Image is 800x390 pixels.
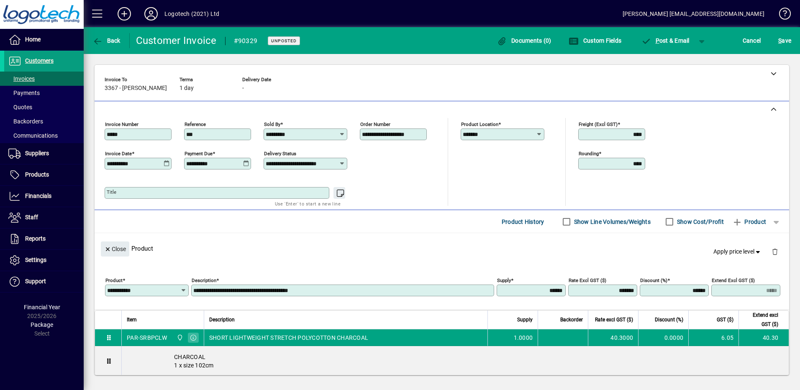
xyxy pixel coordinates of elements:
div: CHARCOAL 1 x size 102cm [122,346,789,376]
a: Financials [4,186,84,207]
span: Backorder [560,315,583,324]
div: Logotech (2021) Ltd [164,7,219,21]
span: Item [127,315,137,324]
span: 3367 - [PERSON_NAME] [105,85,167,92]
span: Payments [8,90,40,96]
a: Suppliers [4,143,84,164]
span: Financial Year [24,304,60,310]
span: Cancel [743,34,761,47]
a: Communications [4,128,84,143]
mat-label: Reference [185,121,206,127]
span: Discount (%) [655,315,683,324]
mat-label: Product [105,277,123,283]
span: Staff [25,214,38,221]
a: Home [4,29,84,50]
mat-label: Discount (%) [640,277,667,283]
a: Reports [4,228,84,249]
a: Staff [4,207,84,228]
span: S [778,37,782,44]
a: Backorders [4,114,84,128]
span: Financials [25,192,51,199]
a: Payments [4,86,84,100]
button: Delete [765,241,785,262]
app-page-header-button: Delete [765,248,785,255]
span: Extend excl GST ($) [744,310,778,329]
span: Supply [517,315,533,324]
button: Post & Email [637,33,694,48]
div: 40.3000 [593,334,633,342]
button: Custom Fields [567,33,623,48]
div: #90329 [234,34,258,48]
button: Add [111,6,138,21]
mat-label: Order number [360,121,390,127]
button: Product History [498,214,548,229]
mat-label: Supply [497,277,511,283]
span: Backorders [8,118,43,125]
mat-hint: Use 'Enter' to start a new line [275,199,341,208]
span: ave [778,34,791,47]
mat-label: Invoice number [105,121,138,127]
span: 1.0000 [514,334,533,342]
span: P [656,37,659,44]
div: [PERSON_NAME] [EMAIL_ADDRESS][DOMAIN_NAME] [623,7,764,21]
span: Product History [502,215,544,228]
button: Profile [138,6,164,21]
span: Reports [25,235,46,242]
a: Invoices [4,72,84,86]
span: Home [25,36,41,43]
mat-label: Freight (excl GST) [579,121,618,127]
span: Suppliers [25,150,49,157]
span: Support [25,278,46,285]
span: Product [732,215,766,228]
span: Apply price level [713,247,762,256]
span: Documents (0) [497,37,551,44]
label: Show Line Volumes/Weights [572,218,651,226]
a: Quotes [4,100,84,114]
a: Products [4,164,84,185]
span: Custom Fields [569,37,621,44]
a: Settings [4,250,84,271]
span: Package [31,321,53,328]
span: Products [25,171,49,178]
mat-label: Extend excl GST ($) [712,277,755,283]
div: PAR-SRBPCLW [127,334,167,342]
button: Documents (0) [495,33,554,48]
mat-label: Rounding [579,151,599,157]
div: Product [95,233,789,264]
span: Unposted [271,38,297,44]
span: Description [209,315,235,324]
mat-label: Title [107,189,116,195]
mat-label: Description [192,277,216,283]
span: Settings [25,257,46,263]
label: Show Cost/Profit [675,218,724,226]
span: - [242,85,244,92]
td: 40.30 [738,329,789,346]
button: Close [101,241,129,257]
button: Apply price level [710,244,765,259]
a: Knowledge Base [773,2,790,29]
app-page-header-button: Back [84,33,130,48]
mat-label: Delivery status [264,151,296,157]
button: Product [728,214,770,229]
td: 0.0000 [638,329,688,346]
span: 1 day [179,85,194,92]
button: Save [776,33,793,48]
span: SHORT LIGHTWEIGHT STRETCH POLYCOTTON CHARCOAL [209,334,368,342]
mat-label: Sold by [264,121,280,127]
span: Customers [25,57,54,64]
span: Close [104,242,126,256]
div: Customer Invoice [136,34,217,47]
a: Support [4,271,84,292]
span: Back [92,37,121,44]
span: ost & Email [641,37,690,44]
mat-label: Invoice date [105,151,132,157]
app-page-header-button: Close [99,245,131,252]
mat-label: Product location [461,121,498,127]
span: GST ($) [717,315,733,324]
button: Cancel [741,33,763,48]
span: Rate excl GST ($) [595,315,633,324]
span: Central [174,333,184,342]
mat-label: Payment due [185,151,213,157]
span: Quotes [8,104,32,110]
span: Invoices [8,75,35,82]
